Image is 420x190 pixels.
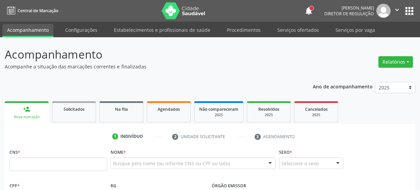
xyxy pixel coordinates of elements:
[158,106,180,112] span: Agendados
[5,63,292,70] p: Acompanhe a situação das marcações correntes e finalizadas
[9,114,44,120] div: Nova marcação
[281,160,319,167] span: Selecione o sexo
[115,106,128,112] span: Na fila
[23,105,30,113] div: person_add
[299,112,333,118] div: 2025
[109,24,215,36] a: Estabelecimentos e profissionais de saúde
[403,5,415,17] button: apps
[199,106,238,112] span: Não compareceram
[273,24,324,36] a: Serviços ofertados
[313,82,373,90] p: Ano de acompanhamento
[5,5,58,16] a: Central de Marcação
[279,147,292,157] label: Sexo
[2,24,53,37] a: Acompanhamento
[222,24,265,36] a: Procedimentos
[378,56,413,68] button: Relatórios
[391,4,403,18] button: 
[64,106,85,112] span: Solicitados
[376,4,391,18] img: img
[258,106,279,112] span: Resolvidos
[113,160,230,167] span: Busque pelo nome (ou informe CNS ou CPF ao lado)
[9,147,20,157] label: CNS
[324,11,374,17] span: Diretor de regulação
[199,112,238,118] div: 2025
[331,24,380,36] a: Serviços por vaga
[111,147,126,157] label: Nome
[393,6,401,14] i: 
[252,112,286,118] div: 2025
[120,133,143,140] div: Indivíduo
[5,46,292,63] p: Acompanhamento
[304,6,313,16] button: notifications
[112,133,118,140] div: 1
[305,106,328,112] span: Cancelados
[324,5,374,11] div: [PERSON_NAME]
[61,24,102,36] a: Configurações
[18,8,58,14] span: Central de Marcação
